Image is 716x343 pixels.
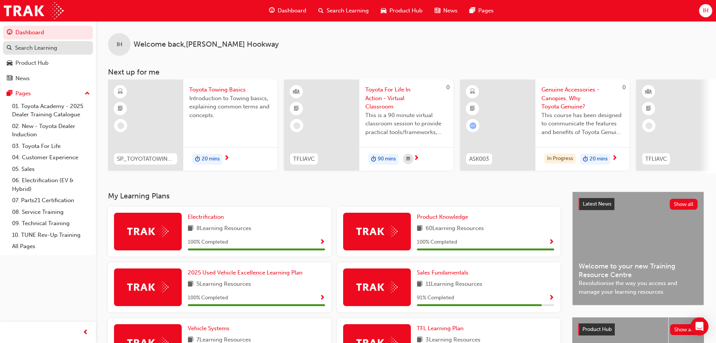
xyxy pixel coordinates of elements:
[544,154,576,164] div: In Progress
[469,155,489,163] span: ASK003
[417,213,471,221] a: Product Knowledge
[435,6,440,15] span: news-icon
[319,293,325,303] button: Show Progress
[549,295,554,302] span: Show Progress
[3,87,93,101] button: Pages
[365,111,447,137] span: This is a 90 minute virtual classroom session to provide practical tools/frameworks, behaviours a...
[426,224,484,233] span: 60 Learning Resources
[460,79,629,171] a: 0ASK003Genuine Accessories - Canopies. Why Toyota Genuine?This course has been designed to commun...
[541,85,623,111] span: Genuine Accessories - Canopies. Why Toyota Genuine?
[188,280,193,289] span: book-icon
[293,155,315,163] span: TFLIAVC
[371,154,376,164] span: duration-icon
[293,122,300,129] span: learningRecordVerb_NONE-icon
[470,104,475,114] span: booktick-icon
[690,317,708,335] div: Open Intercom Messenger
[356,226,398,237] img: Trak
[417,238,457,247] span: 100 % Completed
[417,324,467,333] a: TFL Learning Plan
[117,122,124,129] span: learningRecordVerb_NONE-icon
[9,229,93,241] a: 10. TUNE Rev-Up Training
[319,295,325,302] span: Show Progress
[196,280,251,289] span: 5 Learning Resources
[670,324,698,335] button: Show all
[108,79,277,171] a: SP_TOYOTATOWING_0424Toyota Towing BasicsIntroduction to Towing basics, explaining common terms an...
[378,155,396,163] span: 90 mins
[646,122,652,129] span: learningRecordVerb_NONE-icon
[470,87,475,97] span: learningResourceType_ELEARNING-icon
[7,75,12,82] span: news-icon
[278,6,306,15] span: Dashboard
[9,241,93,252] a: All Pages
[417,268,471,277] a: Sales Fundamentals
[15,44,57,52] div: Search Learning
[108,192,560,200] h3: My Learning Plans
[3,56,93,70] a: Product Hub
[9,152,93,163] a: 04. Customer Experience
[417,269,468,276] span: Sales Fundamentals
[470,6,475,15] span: pages-icon
[318,6,324,15] span: search-icon
[327,6,369,15] span: Search Learning
[188,294,228,302] span: 100 % Completed
[478,6,494,15] span: Pages
[188,224,193,233] span: book-icon
[365,85,447,111] span: Toyota For Life In Action - Virtual Classroom
[96,68,716,76] h3: Next up for me
[583,154,588,164] span: duration-icon
[3,41,93,55] a: Search Learning
[118,104,123,114] span: booktick-icon
[9,120,93,140] a: 02. New - Toyota Dealer Induction
[127,226,169,237] img: Trak
[583,201,611,207] span: Latest News
[9,206,93,218] a: 08. Service Training
[4,2,64,19] img: Trak
[15,74,30,83] div: News
[645,155,667,163] span: TFLIAVC
[118,87,123,97] span: learningResourceType_ELEARNING-icon
[117,155,174,163] span: SP_TOYOTATOWING_0424
[572,192,704,305] a: Latest NewsShow allWelcome to your new Training Resource CentreRevolutionise the way you access a...
[202,155,220,163] span: 20 mins
[188,238,228,247] span: 100 % Completed
[356,281,398,293] img: Trak
[389,6,423,15] span: Product Hub
[429,3,464,18] a: news-iconNews
[375,3,429,18] a: car-iconProduct Hub
[195,154,200,164] span: duration-icon
[188,325,230,332] span: Vehicle Systems
[703,6,708,15] span: IH
[9,218,93,229] a: 09. Technical Training
[188,213,227,221] a: Electrification
[284,79,453,171] a: 0TFLIAVCToyota For Life In Action - Virtual ClassroomThis is a 90 minute virtual classroom sessio...
[189,94,271,120] span: Introduction to Towing basics, explaining common terms and concepts.
[612,155,617,162] span: next-icon
[582,326,612,332] span: Product Hub
[417,213,468,220] span: Product Knowledge
[417,280,423,289] span: book-icon
[670,199,698,210] button: Show all
[3,26,93,40] a: Dashboard
[7,60,12,67] span: car-icon
[127,281,169,293] img: Trak
[188,324,233,333] a: Vehicle Systems
[381,6,386,15] span: car-icon
[188,269,303,276] span: 2025 Used Vehicle Excellence Learning Plan
[464,3,500,18] a: pages-iconPages
[646,87,651,97] span: learningResourceType_INSTRUCTOR_LED-icon
[188,268,306,277] a: 2025 Used Vehicle Excellence Learning Plan
[579,279,698,296] span: Revolutionise the way you access and manage your learning resources.
[294,87,299,97] span: learningResourceType_INSTRUCTOR_LED-icon
[15,59,49,67] div: Product Hub
[294,104,299,114] span: booktick-icon
[134,40,279,49] span: Welcome back , [PERSON_NAME] Hookway
[579,198,698,210] a: Latest NewsShow all
[646,104,651,114] span: booktick-icon
[319,238,325,247] button: Show Progress
[541,111,623,137] span: This course has been designed to communicate the features and benefits of Toyota Genuine Canopies...
[470,122,476,129] span: learningRecordVerb_ATTEMPT-icon
[7,29,12,36] span: guage-icon
[188,213,224,220] span: Electrification
[3,24,93,87] button: DashboardSearch LearningProduct HubNews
